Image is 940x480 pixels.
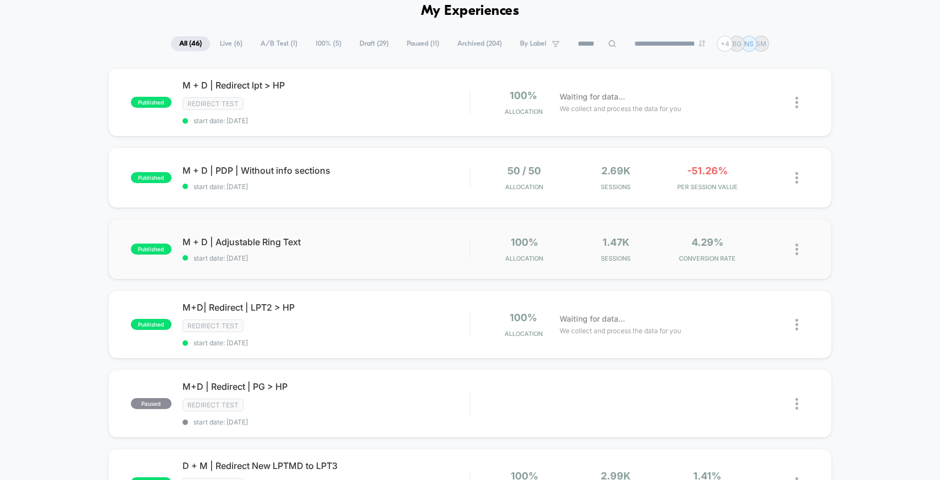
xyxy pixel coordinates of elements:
img: close [795,97,798,108]
h1: My Experiences [421,3,519,19]
span: We collect and process the data for you [560,103,681,114]
img: close [795,319,798,330]
span: M+D| Redirect | LPT2 > HP [183,302,470,313]
span: 1.47k [602,236,629,248]
span: published [131,172,172,183]
span: Draft ( 29 ) [351,36,397,51]
span: Waiting for data... [560,313,625,325]
span: start date: [DATE] [183,418,470,426]
span: M + D | PDP | Without info sections [183,165,470,176]
p: SM [756,40,766,48]
span: M + D | Adjustable Ring Text [183,236,470,247]
span: 100% [510,90,537,101]
img: close [795,398,798,410]
p: NS [744,40,754,48]
span: published [131,97,172,108]
span: Sessions [573,183,659,191]
span: 4.29% [692,236,723,248]
span: Allocation [505,183,543,191]
img: end [699,40,705,47]
span: All ( 46 ) [171,36,210,51]
span: A/B Test ( 1 ) [252,36,306,51]
span: Paused ( 11 ) [399,36,447,51]
span: 50 / 50 [507,165,541,176]
span: CONVERSION RATE [664,255,750,262]
span: M + D | Redirect lpt > HP [183,80,470,91]
span: Allocation [505,255,543,262]
span: start date: [DATE] [183,183,470,191]
span: D + M | Redirect New LPTMD to LPT3 [183,460,470,471]
span: 2.69k [601,165,631,176]
span: Redirect Test [183,97,244,110]
span: -51.26% [687,165,728,176]
span: Redirect Test [183,319,244,332]
span: 100% [511,236,538,248]
span: start date: [DATE] [183,117,470,125]
span: 100% [510,312,537,323]
span: Sessions [573,255,659,262]
img: close [795,244,798,255]
span: 100% ( 5 ) [307,36,350,51]
span: We collect and process the data for you [560,325,681,336]
img: close [795,172,798,184]
span: Live ( 6 ) [212,36,251,51]
span: M+D | Redirect | PG > HP [183,381,470,392]
span: Allocation [505,330,543,338]
p: BG [732,40,742,48]
span: Redirect Test [183,399,244,411]
span: By Label [520,40,546,48]
span: paused [131,398,172,409]
span: Waiting for data... [560,91,625,103]
span: start date: [DATE] [183,254,470,262]
span: published [131,319,172,330]
div: + 4 [717,36,733,52]
span: PER SESSION VALUE [664,183,750,191]
span: Archived ( 204 ) [449,36,510,51]
span: Allocation [505,108,543,115]
span: start date: [DATE] [183,339,470,347]
span: published [131,244,172,255]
